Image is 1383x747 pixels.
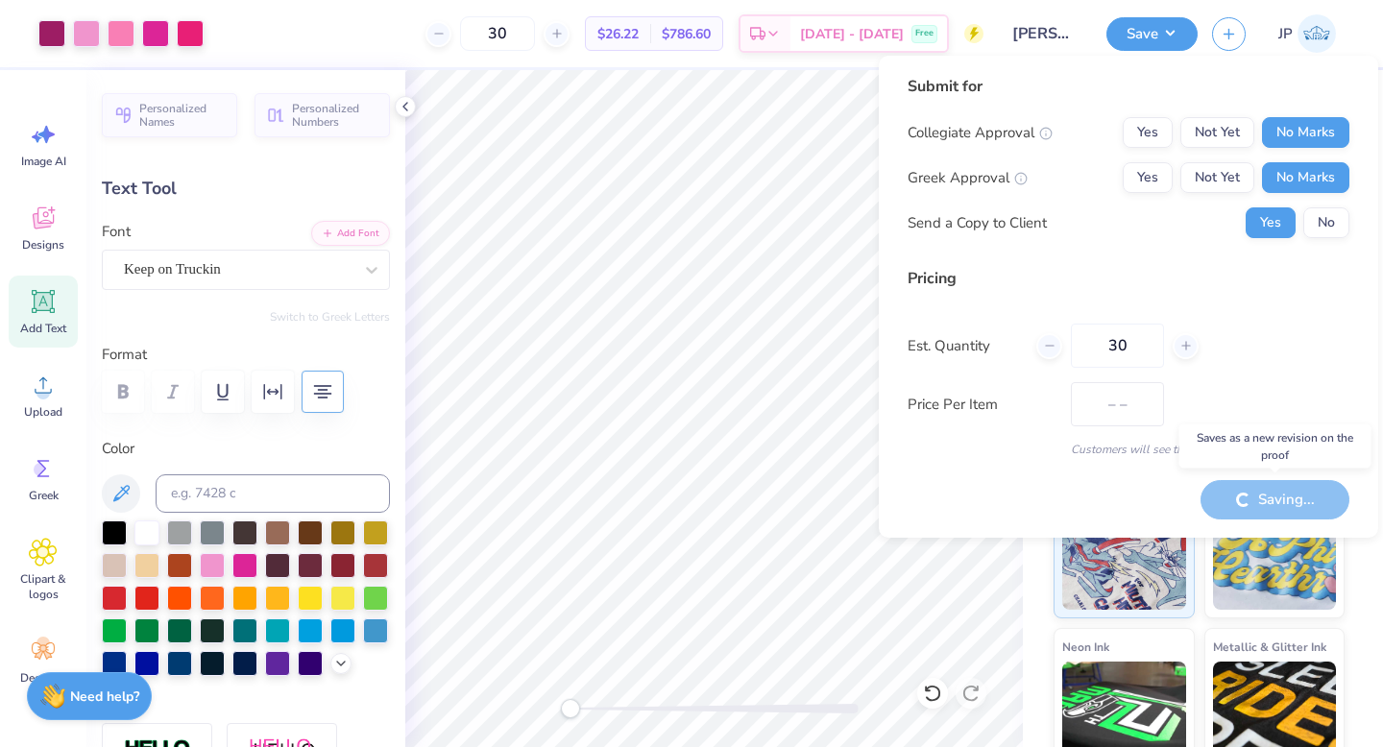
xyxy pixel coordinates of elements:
[1180,162,1254,193] button: Not Yet
[1071,324,1164,368] input: – –
[908,335,1022,357] label: Est. Quantity
[800,24,904,44] span: [DATE] - [DATE]
[1303,207,1349,238] button: No
[597,24,639,44] span: $26.22
[24,404,62,420] span: Upload
[1262,117,1349,148] button: No Marks
[1270,14,1345,53] a: JP
[1298,14,1336,53] img: Jade Paneduro
[1213,637,1326,657] span: Metallic & Glitter Ink
[270,309,390,325] button: Switch to Greek Letters
[255,93,390,137] button: Personalized Numbers
[908,441,1349,458] div: Customers will see this price on HQ.
[1262,162,1349,193] button: No Marks
[21,154,66,169] span: Image AI
[29,488,59,503] span: Greek
[1180,117,1254,148] button: Not Yet
[998,14,1092,53] input: Untitled Design
[20,670,66,686] span: Decorate
[102,93,237,137] button: Personalized Names
[20,321,66,336] span: Add Text
[908,267,1349,290] div: Pricing
[1062,514,1186,610] img: Standard
[908,394,1056,416] label: Price Per Item
[12,571,75,602] span: Clipart & logos
[1213,514,1337,610] img: Puff Ink
[908,212,1047,234] div: Send a Copy to Client
[1246,207,1296,238] button: Yes
[1062,637,1109,657] span: Neon Ink
[1123,162,1173,193] button: Yes
[908,167,1028,189] div: Greek Approval
[915,27,934,40] span: Free
[561,699,580,718] div: Accessibility label
[70,687,139,706] strong: Need help?
[156,474,390,513] input: e.g. 7428 c
[102,221,131,243] label: Font
[1106,17,1198,51] button: Save
[292,102,378,129] span: Personalized Numbers
[1179,424,1371,469] div: Saves as a new revision on the proof
[908,75,1349,98] div: Submit for
[102,344,390,366] label: Format
[22,237,64,253] span: Designs
[139,102,226,129] span: Personalized Names
[1123,117,1173,148] button: Yes
[102,176,390,202] div: Text Tool
[908,122,1053,144] div: Collegiate Approval
[102,438,390,460] label: Color
[662,24,711,44] span: $786.60
[460,16,535,51] input: – –
[1278,23,1293,45] span: JP
[311,221,390,246] button: Add Font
